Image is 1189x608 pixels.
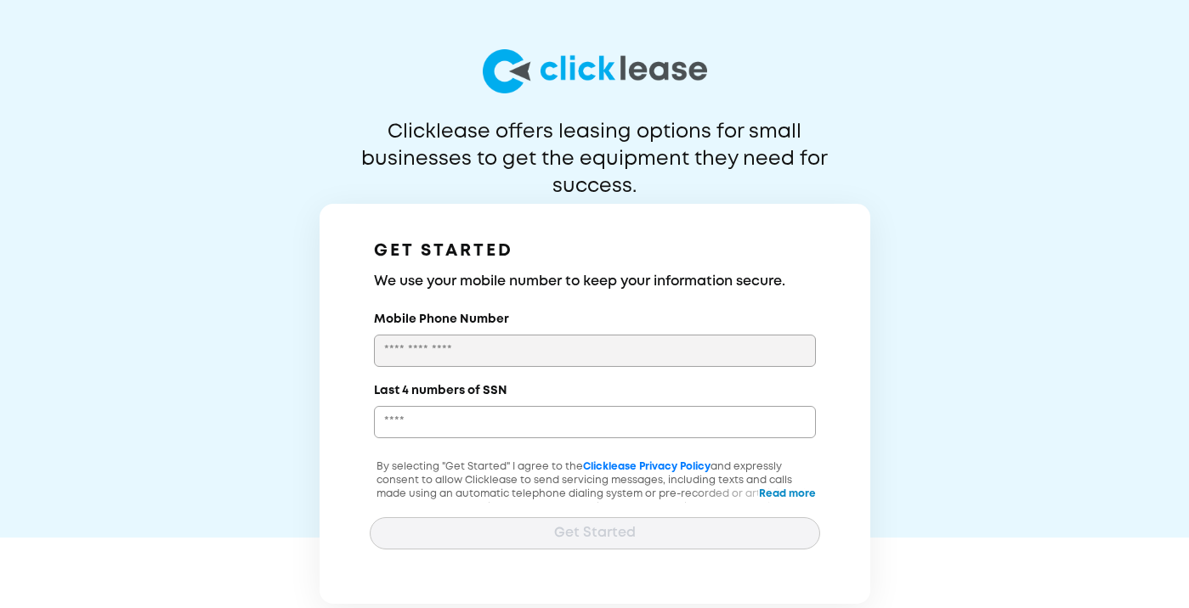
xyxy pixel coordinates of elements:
[583,462,711,471] a: Clicklease Privacy Policy
[370,517,820,549] button: Get Started
[374,311,509,328] label: Mobile Phone Number
[483,49,707,93] img: logo-larg
[370,460,820,542] p: By selecting "Get Started" I agree to the and expressly consent to allow Clicklease to send servi...
[320,119,869,173] p: Clicklease offers leasing options for small businesses to get the equipment they need for success.
[374,238,816,265] h1: GET STARTED
[374,382,507,399] label: Last 4 numbers of SSN
[374,272,816,292] h3: We use your mobile number to keep your information secure.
